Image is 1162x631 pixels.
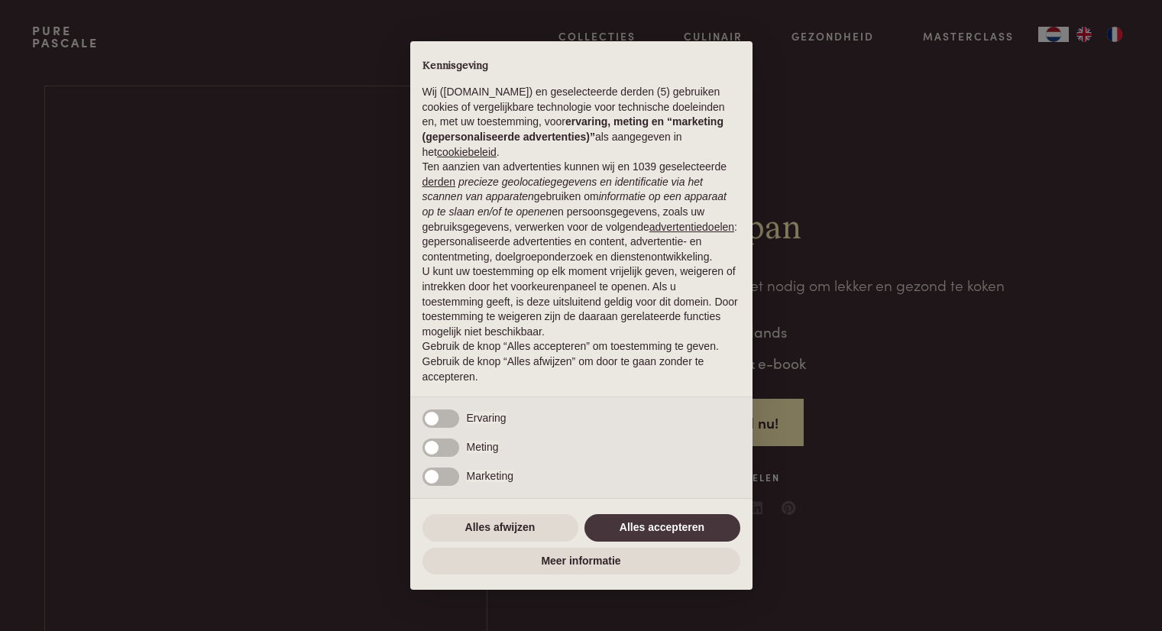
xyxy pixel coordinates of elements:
[422,548,740,575] button: Meer informatie
[422,514,578,542] button: Alles afwijzen
[422,339,740,384] p: Gebruik de knop “Alles accepteren” om toestemming te geven. Gebruik de knop “Alles afwijzen” om d...
[467,412,507,424] span: Ervaring
[584,514,740,542] button: Alles accepteren
[467,441,499,453] span: Meting
[422,60,740,73] h2: Kennisgeving
[422,175,456,190] button: derden
[422,85,740,160] p: Wij ([DOMAIN_NAME]) en geselecteerde derden (5) gebruiken cookies of vergelijkbare technologie vo...
[422,176,703,203] em: precieze geolocatiegegevens en identificatie via het scannen van apparaten
[467,470,513,482] span: Marketing
[422,115,723,143] strong: ervaring, meting en “marketing (gepersonaliseerde advertenties)”
[649,220,734,235] button: advertentiedoelen
[437,146,497,158] a: cookiebeleid
[422,160,740,264] p: Ten aanzien van advertenties kunnen wij en 1039 geselecteerde gebruiken om en persoonsgegevens, z...
[422,190,727,218] em: informatie op een apparaat op te slaan en/of te openen
[422,264,740,339] p: U kunt uw toestemming op elk moment vrijelijk geven, weigeren of intrekken door het voorkeurenpan...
